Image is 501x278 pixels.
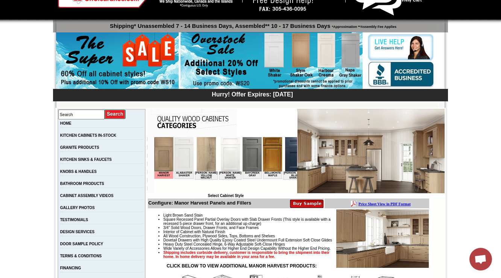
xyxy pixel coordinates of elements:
[57,19,448,29] p: Shipping* Unassembled 7 - 14 Business Days, Assembled** 10 - 17 Business Days
[105,109,126,119] input: Submit
[60,121,71,125] a: HOME
[57,90,448,98] div: Hurry! Offer Expires: [DATE]
[9,3,61,7] b: Price Sheet View in PDF Format
[60,170,97,174] a: KNOBS & HANDLES
[163,226,258,230] span: 3/4" Solid Wood Doors, Drawer Fronts, and Face Frames
[148,200,251,206] b: Configure: Manor Harvest Panels and Fillers
[60,266,81,270] a: FINANCING
[60,157,112,162] a: KITCHEN SINKS & FAUCETS
[60,182,104,186] a: BATHROOM PRODUCTS
[163,251,329,259] strong: Shipping includes curbside delivery, customer is responsible to bring the shipment into their hom...
[163,230,225,234] span: Interior of Cabinet with Natural Finish
[336,209,429,268] img: Product Image
[1,2,7,8] img: pdf.png
[167,263,317,269] strong: CLICK BELOW TO VIEW ADDITIONAL MANOR HARVEST PRODUCTS:
[163,213,203,217] span: Light Brown Sand Stain
[163,234,275,238] span: All Wood Construction, Plywood Sides, Tops, Bottoms and Shelves
[163,246,330,251] span: Wide Variety of Accessories Allows for Higher End Design Capability Without the Higher End Pricing.
[330,23,396,29] span: *Approximation **Assembly Fee Applies
[9,1,61,8] a: Price Sheet View in PDF Format
[60,254,102,258] a: TERMS & CONDITIONS
[60,194,114,198] a: CABINET ASSEMBLY VIDEOS
[163,238,332,242] span: Dovetail Drawers with High Quality Epoxy Coated Steel Undermount Full Extension Soft Close Glides
[163,217,331,226] span: Square Recessed Panel Partial Overlay Doors with Slab Drawer Fronts (This style is available with...
[129,34,152,43] td: [PERSON_NAME] Blue Shaker
[60,218,88,222] a: TESTIMONIALS
[469,248,492,270] a: Open chat
[60,242,103,246] a: DOOR SAMPLE POLICY
[60,145,99,150] a: GRANITE PRODUCTS
[154,137,297,194] iframe: Browser incompatible
[163,242,285,246] span: Heavy Duty Steel Concealed Hinge, 6-Way Adjustable Soft-Close Hinges
[60,230,95,234] a: DESIGN SERVICES
[208,194,244,198] b: Select Cabinet Style
[60,206,95,210] a: GALLERY PHOTOS
[60,133,116,137] a: KITCHEN CABINETS IN-STOCK
[297,109,445,193] img: Manor Harvest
